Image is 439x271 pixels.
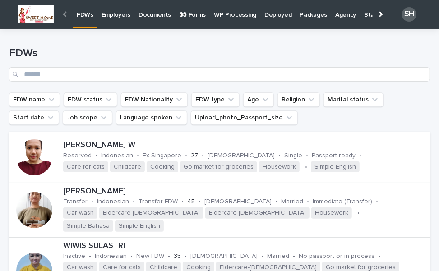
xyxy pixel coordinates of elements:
[115,220,164,232] span: Simple English
[139,198,178,206] p: Transfer FDW
[293,253,295,260] p: •
[187,198,195,206] p: 45
[261,253,263,260] p: •
[323,92,384,107] button: Marital status
[305,163,307,171] p: •
[97,198,129,206] p: Indonesian
[312,152,356,160] p: Passport-ready
[130,253,133,260] p: •
[116,110,187,125] button: Language spoken
[199,198,201,206] p: •
[202,152,204,160] p: •
[180,161,257,173] span: Go market for groceries
[277,92,320,107] button: Religion
[89,253,91,260] p: •
[9,110,59,125] button: Start date
[243,92,274,107] button: Age
[91,198,93,206] p: •
[18,5,54,23] img: B91jd4hLuKJbhm4D0adeDxqNYnx_qtK-mW57D0yyzHE
[208,152,275,160] p: [DEMOGRAPHIC_DATA]
[299,253,374,260] p: No passport or in process
[147,161,178,173] span: Cooking
[307,198,309,206] p: •
[191,110,298,125] button: Upload_photo_Passport_size
[63,207,97,219] span: Car wash
[99,207,203,219] span: Eldercare-[DEMOGRAPHIC_DATA]
[174,253,181,260] p: 35
[110,161,145,173] span: Childcare
[205,207,310,219] span: Eldercare-[DEMOGRAPHIC_DATA]
[185,152,187,160] p: •
[63,161,108,173] span: Care for cats
[64,92,117,107] button: FDW status
[9,132,430,183] a: [PERSON_NAME] WReserved•Indonesian•Ex-Singapore•27•[DEMOGRAPHIC_DATA]•Single•Passport-ready•Care ...
[402,7,416,22] div: SH
[63,220,113,232] span: Simple Bahasa
[267,253,289,260] p: Married
[259,161,300,173] span: Housework
[191,92,240,107] button: FDW type
[63,253,85,260] p: Inactive
[121,92,188,107] button: FDW Nationality
[9,183,430,238] a: [PERSON_NAME]Transfer•Indonesian•Transfer FDW•45•[DEMOGRAPHIC_DATA]•Married•Immediate (Transfer)•...
[9,67,430,82] input: Search
[376,198,378,206] p: •
[63,140,426,150] p: [PERSON_NAME] W
[313,198,372,206] p: Immediate (Transfer)
[95,152,97,160] p: •
[63,241,426,251] p: WIWIS SULASTRI
[143,152,181,160] p: Ex-Singapore
[359,152,361,160] p: •
[168,253,170,260] p: •
[101,152,133,160] p: Indonesian
[281,198,303,206] p: Married
[311,161,360,173] span: Simple English
[306,152,308,160] p: •
[191,152,198,160] p: 27
[275,198,277,206] p: •
[63,152,92,160] p: Reserved
[311,207,352,219] span: Housework
[63,198,88,206] p: Transfer
[357,209,360,217] p: •
[137,152,139,160] p: •
[181,198,184,206] p: •
[133,198,135,206] p: •
[284,152,302,160] p: Single
[95,253,127,260] p: Indonesian
[190,253,258,260] p: [DEMOGRAPHIC_DATA]
[63,187,426,197] p: [PERSON_NAME]
[136,253,164,260] p: New FDW
[63,110,112,125] button: Job scope
[9,92,60,107] button: FDW name
[378,253,380,260] p: •
[185,253,187,260] p: •
[9,47,430,60] h1: FDWs
[204,198,272,206] p: [DEMOGRAPHIC_DATA]
[278,152,281,160] p: •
